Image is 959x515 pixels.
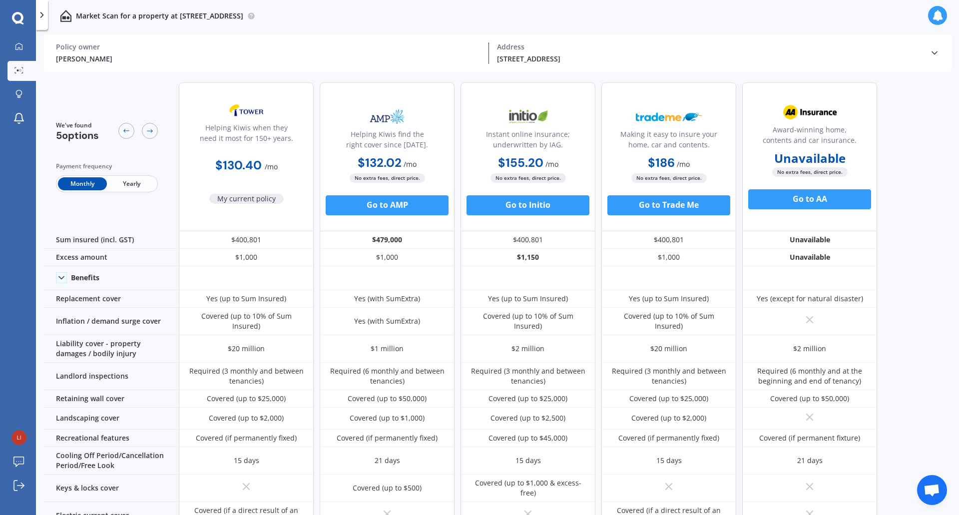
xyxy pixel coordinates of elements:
div: [STREET_ADDRESS] [497,53,922,64]
div: Covered (if permanently fixed) [196,433,297,443]
div: Covered (up to $2,500) [490,413,565,423]
div: $1,000 [601,249,736,266]
div: Covered (up to $50,000) [348,394,427,404]
span: 5 options [56,129,99,142]
img: Trademe.webp [636,104,702,129]
div: $1,000 [320,249,455,266]
div: Covered (up to $25,000) [629,394,708,404]
a: Open chat [917,475,947,505]
button: Go to AA [748,189,871,209]
span: No extra fees, direct price. [631,173,707,183]
div: Sum insured (incl. GST) [44,231,179,249]
div: Covered (up to $45,000) [488,433,567,443]
div: Cooling Off Period/Cancellation Period/Free Look [44,447,179,475]
div: Required (3 monthly and between tenancies) [609,366,729,386]
div: $1,000 [179,249,314,266]
div: Covered (up to 10% of Sum Insured) [186,311,306,331]
button: Go to Initio [467,195,589,215]
div: Policy owner [56,42,480,51]
div: 15 days [515,456,541,466]
div: Yes (up to Sum Insured) [206,294,286,304]
div: Covered (up to $2,000) [209,413,284,423]
img: Tower.webp [213,98,279,123]
b: Unavailable [774,153,846,163]
div: 21 days [375,456,400,466]
div: Required (6 monthly and between tenancies) [327,366,447,386]
div: Covered (up to $1,000) [350,413,425,423]
div: Covered (up to 10% of Sum Insured) [609,311,729,331]
div: $400,801 [601,231,736,249]
b: $186 [648,155,675,170]
div: $400,801 [179,231,314,249]
span: Monthly [58,177,107,190]
div: $1,150 [461,249,595,266]
div: Award-winning home, contents and car insurance. [751,124,869,149]
span: / mo [404,159,417,169]
div: Covered (up to $1,000 & excess-free) [468,478,588,498]
span: Yearly [107,177,156,190]
div: Yes (except for natural disaster) [757,294,863,304]
b: $155.20 [498,155,543,170]
div: Covered (up to $500) [353,483,422,493]
span: No extra fees, direct price. [350,173,425,183]
div: $2 million [793,344,826,354]
p: Market Scan for a property at [STREET_ADDRESS] [76,11,243,21]
div: Covered (up to $25,000) [207,394,286,404]
div: Excess amount [44,249,179,266]
div: Unavailable [742,231,877,249]
b: $132.02 [358,155,402,170]
div: Keys & locks cover [44,475,179,502]
div: Covered (up to $25,000) [488,394,567,404]
div: 15 days [234,456,259,466]
div: Benefits [71,273,99,282]
div: [PERSON_NAME] [56,53,480,64]
div: Covered (if permanent fixture) [759,433,860,443]
div: Yes (with SumExtra) [354,316,420,326]
span: No extra fees, direct price. [490,173,566,183]
div: $479,000 [320,231,455,249]
span: / mo [545,159,558,169]
img: home-and-contents.b802091223b8502ef2dd.svg [60,10,72,22]
div: Covered (if permanently fixed) [618,433,719,443]
div: Covered (up to 10% of Sum Insured) [468,311,588,331]
div: Yes (with SumExtra) [354,294,420,304]
div: Address [497,42,922,51]
b: $130.40 [215,157,262,173]
div: Making it easy to insure your home, car and contents. [610,129,728,154]
span: / mo [677,159,690,169]
span: / mo [265,162,278,171]
div: Unavailable [742,249,877,266]
div: Yes (up to Sum Insured) [629,294,709,304]
img: AA.webp [777,100,843,125]
span: We've found [56,121,99,130]
div: Landlord inspections [44,363,179,390]
div: Retaining wall cover [44,390,179,408]
div: Covered (up to $2,000) [631,413,706,423]
span: My current policy [209,194,284,204]
div: 15 days [656,456,682,466]
div: Recreational features [44,430,179,447]
div: Payment frequency [56,161,158,171]
div: Inflation / demand surge cover [44,308,179,335]
div: Liability cover - property damages / bodily injury [44,335,179,363]
div: Helping Kiwis find the right cover since [DATE]. [328,129,446,154]
div: $1 million [371,344,404,354]
span: No extra fees, direct price. [772,167,848,177]
div: $20 million [228,344,265,354]
div: Covered (if permanently fixed) [337,433,438,443]
div: $2 million [511,344,544,354]
div: 21 days [797,456,823,466]
div: Instant online insurance; underwritten by IAG. [469,129,587,154]
div: $20 million [650,344,687,354]
div: Required (3 monthly and between tenancies) [468,366,588,386]
img: Initio.webp [495,104,561,129]
div: Yes (up to Sum Insured) [488,294,568,304]
div: Required (6 monthly and at the beginning and end of tenancy) [750,366,870,386]
div: Landscaping cover [44,408,179,430]
div: Replacement cover [44,290,179,308]
button: Go to Trade Me [607,195,730,215]
div: Covered (up to $50,000) [770,394,849,404]
div: Helping Kiwis when they need it most for 150+ years. [187,122,305,147]
div: Required (3 monthly and between tenancies) [186,366,306,386]
div: $400,801 [461,231,595,249]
